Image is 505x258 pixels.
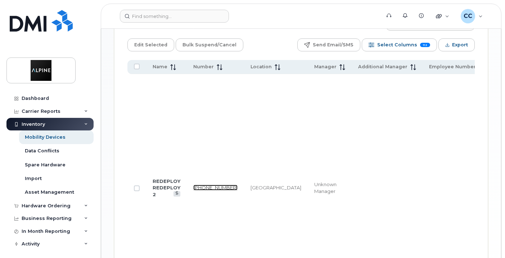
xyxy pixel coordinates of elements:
[176,38,243,51] button: Bulk Suspend/Cancel
[153,64,167,70] span: Name
[452,40,468,50] span: Export
[456,9,488,23] div: Clara Coelho
[377,40,417,50] span: Select Columns
[358,64,407,70] span: Additional Manager
[120,10,229,23] input: Find something...
[464,12,472,20] span: CC
[193,185,238,190] a: [PHONE_NUMBER]
[297,38,360,51] button: Send Email/SMS
[313,40,353,50] span: Send Email/SMS
[134,40,167,50] span: Edit Selected
[251,185,301,190] span: [GEOGRAPHIC_DATA]
[431,9,454,23] div: Quicklinks
[182,40,236,50] span: Bulk Suspend/Cancel
[127,38,174,51] button: Edit Selected
[153,178,180,197] a: REDEPLOY REDEPLOY 2
[362,38,437,51] button: Select Columns 112
[251,64,272,70] span: Location
[429,64,476,70] span: Employee Number
[314,181,345,194] div: Unknown Manager
[193,64,214,70] span: Number
[420,43,430,47] span: 112
[438,38,475,51] button: Export
[314,64,337,70] span: Manager
[173,191,180,197] a: View Last Bill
